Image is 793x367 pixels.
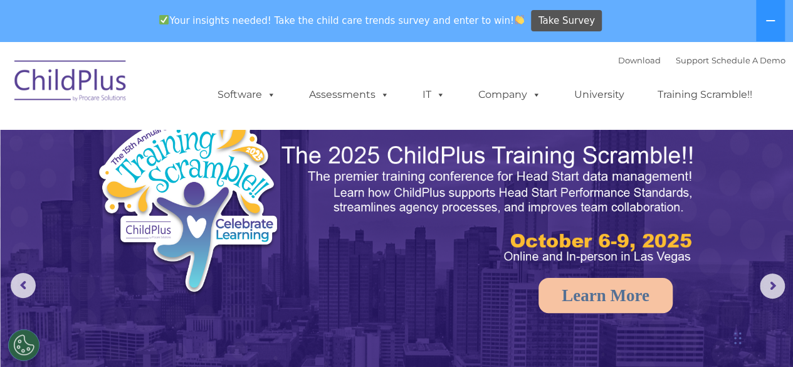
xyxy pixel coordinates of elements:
a: Support [676,55,709,65]
a: Learn More [538,278,673,313]
img: 👏 [515,15,524,24]
span: Your insights needed! Take the child care trends survey and enter to win! [154,8,530,33]
div: Drag [734,319,742,357]
img: ✅ [159,15,169,24]
span: Take Survey [538,10,595,32]
a: Download [618,55,661,65]
span: Last name [174,83,213,92]
a: Assessments [297,82,402,107]
font: | [618,55,785,65]
img: ChildPlus by Procare Solutions [8,51,134,114]
iframe: Chat Widget [588,231,793,367]
a: IT [410,82,458,107]
a: Software [205,82,288,107]
a: University [562,82,637,107]
a: Take Survey [531,10,602,32]
span: Phone number [174,134,228,144]
button: Cookies Settings [8,329,39,361]
a: Training Scramble!! [645,82,765,107]
a: Schedule A Demo [712,55,785,65]
a: Company [466,82,554,107]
